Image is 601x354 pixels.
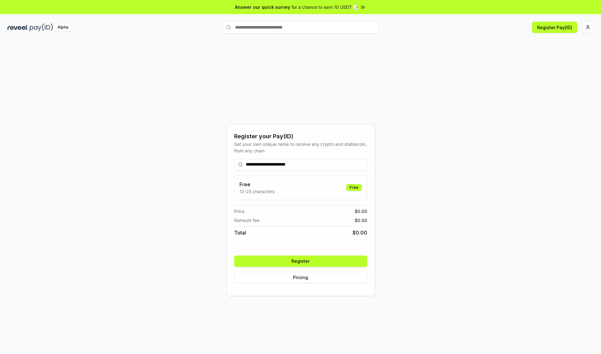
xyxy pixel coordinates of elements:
[239,181,275,188] h3: Free
[291,4,358,10] span: for a chance to earn 10 USDT 📝
[234,132,367,141] div: Register your Pay(ID)
[355,208,367,214] span: $ 0.00
[234,272,367,283] button: Pricing
[234,256,367,267] button: Register
[239,188,275,195] p: 13-25 characters
[234,141,367,154] div: Get your own unique name to receive any crypto and stablecoin, from any chain
[235,4,290,10] span: Answer our quick survey
[352,229,367,236] span: $ 0.00
[8,24,28,31] img: reveel_dark
[54,24,72,31] div: Alpha
[30,24,53,31] img: pay_id
[346,184,362,191] div: Free
[355,217,367,224] span: $ 0.00
[532,22,577,33] button: Register Pay(ID)
[234,217,259,224] span: Network fee
[234,229,246,236] span: Total
[234,208,244,214] span: Price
